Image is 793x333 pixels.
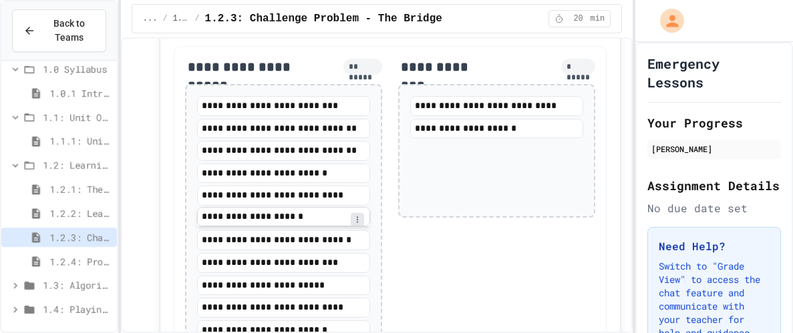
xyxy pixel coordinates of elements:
h2: Assignment Details [647,176,781,195]
span: 1.4: Playing Games [43,302,112,316]
span: 1.2: Learning to Solve Hard Problems [43,158,112,172]
span: min [591,13,605,24]
span: Back to Teams [43,17,95,45]
span: 1.0.1 Intro to Python - Course Syllabus [49,86,112,100]
h2: Your Progress [647,113,781,132]
span: 1.2.3: Challenge Problem - The Bridge [205,11,442,27]
span: 1.2.4: Problem Solving Practice [49,254,112,268]
div: No due date set [647,200,781,216]
h1: Emergency Lessons [647,54,781,91]
div: [PERSON_NAME] [651,143,777,155]
span: 1.2: Learning to Solve Hard Problems [173,13,190,24]
span: ... [143,13,158,24]
span: / [194,13,199,24]
span: 1.2.2: Learning to Solve Hard Problems [49,206,112,220]
span: 1.3: Algorithms - from Pseudocode to Flowcharts [43,278,112,292]
span: / [162,13,167,24]
span: 1.2.1: The Growth Mindset [49,182,112,196]
span: 20 [568,13,589,24]
span: 1.1.1: Unit Overview [49,134,112,148]
span: 1.2.3: Challenge Problem - The Bridge [49,230,112,244]
button: Back to Teams [12,9,106,52]
h3: Need Help? [659,238,770,254]
span: 1.0 Syllabus [43,62,112,76]
div: My Account [646,5,687,36]
span: 1.1: Unit Overview [43,110,112,124]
